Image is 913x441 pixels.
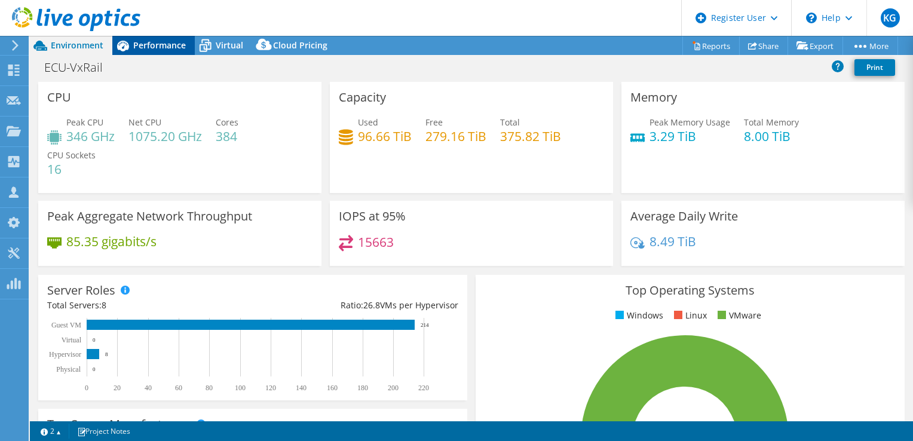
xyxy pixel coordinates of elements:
[881,8,900,27] span: KG
[744,130,799,143] h4: 8.00 TiB
[93,337,96,343] text: 0
[500,130,561,143] h4: 375.82 TiB
[133,39,186,51] span: Performance
[296,384,307,392] text: 140
[649,117,730,128] span: Peak Memory Usage
[612,309,663,322] li: Windows
[145,384,152,392] text: 40
[682,36,740,55] a: Reports
[357,384,368,392] text: 180
[47,163,96,176] h4: 16
[485,284,896,297] h3: Top Operating Systems
[32,424,69,439] a: 2
[744,117,799,128] span: Total Memory
[363,299,380,311] span: 26.8
[66,117,103,128] span: Peak CPU
[425,130,486,143] h4: 279.16 TiB
[56,365,81,373] text: Physical
[806,13,817,23] svg: \n
[102,299,106,311] span: 8
[265,384,276,392] text: 120
[62,336,82,344] text: Virtual
[421,322,429,328] text: 214
[216,117,238,128] span: Cores
[842,36,898,55] a: More
[47,418,191,431] h3: Top Server Manufacturers
[175,384,182,392] text: 60
[339,91,386,104] h3: Capacity
[788,36,843,55] a: Export
[69,424,139,439] a: Project Notes
[128,130,202,143] h4: 1075.20 GHz
[51,321,81,329] text: Guest VM
[39,61,121,74] h1: ECU-VxRail
[49,350,81,359] text: Hypervisor
[418,384,429,392] text: 220
[500,117,520,128] span: Total
[649,130,730,143] h4: 3.29 TiB
[85,384,88,392] text: 0
[93,366,96,372] text: 0
[216,39,243,51] span: Virtual
[715,309,761,322] li: VMware
[630,210,738,223] h3: Average Daily Write
[358,117,378,128] span: Used
[339,210,406,223] h3: IOPS at 95%
[128,117,161,128] span: Net CPU
[47,149,96,161] span: CPU Sockets
[630,91,677,104] h3: Memory
[854,59,895,76] a: Print
[66,235,157,248] h4: 85.35 gigabits/s
[327,384,338,392] text: 160
[66,130,115,143] h4: 346 GHz
[358,235,394,249] h4: 15663
[114,384,121,392] text: 20
[216,130,238,143] h4: 384
[358,130,412,143] h4: 96.66 TiB
[47,284,115,297] h3: Server Roles
[105,351,108,357] text: 8
[739,36,788,55] a: Share
[253,299,458,312] div: Ratio: VMs per Hypervisor
[425,117,443,128] span: Free
[47,91,71,104] h3: CPU
[671,309,707,322] li: Linux
[388,384,399,392] text: 200
[47,210,252,223] h3: Peak Aggregate Network Throughput
[235,384,246,392] text: 100
[273,39,327,51] span: Cloud Pricing
[206,384,213,392] text: 80
[47,299,253,312] div: Total Servers:
[51,39,103,51] span: Environment
[649,235,696,248] h4: 8.49 TiB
